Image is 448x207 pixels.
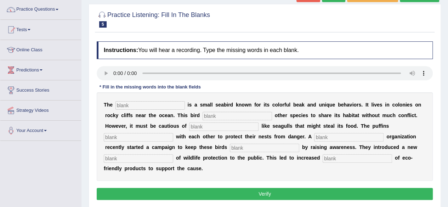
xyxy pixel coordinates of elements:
[181,134,183,139] b: t
[118,123,121,129] b: v
[372,113,375,118] b: o
[125,113,127,118] b: i
[407,102,410,108] b: e
[387,113,390,118] b: u
[289,102,290,108] b: l
[338,102,341,108] b: b
[230,102,233,108] b: d
[299,113,301,118] b: c
[407,113,409,118] b: f
[131,123,133,129] b: t
[170,113,174,118] b: n
[194,134,197,139] b: c
[239,102,242,108] b: n
[378,113,380,118] b: t
[221,102,224,108] b: a
[208,134,211,139] b: h
[301,113,302,118] b: i
[228,134,230,139] b: r
[99,21,107,28] span: 5
[275,113,278,118] b: o
[313,123,316,129] b: g
[392,102,395,108] b: c
[150,123,153,129] b: b
[246,134,250,139] b: h
[334,113,336,118] b: i
[297,123,300,129] b: h
[272,102,275,108] b: c
[252,134,254,139] b: i
[414,113,416,118] b: t
[385,102,386,108] b: i
[211,102,212,108] b: l
[318,113,321,118] b: s
[200,102,203,108] b: s
[337,113,340,118] b: s
[324,113,327,118] b: a
[304,134,306,139] b: .
[225,134,228,139] b: p
[319,102,322,108] b: u
[278,134,281,139] b: o
[180,134,181,139] b: i
[159,123,161,129] b: c
[288,123,290,129] b: l
[350,102,352,108] b: v
[242,102,245,108] b: o
[361,102,363,108] b: .
[386,102,390,108] b: n
[294,134,297,139] b: n
[302,134,304,139] b: r
[130,113,133,118] b: s
[357,123,358,129] b: .
[302,102,305,108] b: k
[141,113,144,118] b: a
[367,113,369,118] b: t
[375,123,379,129] b: u
[189,122,259,131] input: blank
[197,113,200,118] b: d
[371,102,373,108] b: l
[104,154,173,163] input: blank
[278,123,281,129] b: a
[109,123,112,129] b: o
[218,134,220,139] b: t
[275,102,278,108] b: o
[374,102,377,108] b: v
[296,113,299,118] b: e
[308,134,312,139] b: A
[153,123,156,129] b: e
[97,84,204,91] div: * Fill in the missing words into the blank fields
[300,123,302,129] b: a
[282,113,285,118] b: e
[410,113,412,118] b: i
[339,123,340,129] b: t
[343,113,346,118] b: h
[307,102,310,108] b: a
[305,113,308,118] b: s
[164,123,168,129] b: u
[285,113,287,118] b: r
[290,123,293,129] b: s
[275,123,278,129] b: e
[124,123,126,129] b: r
[375,113,378,118] b: u
[194,102,197,108] b: a
[365,102,367,108] b: I
[169,123,170,129] b: i
[327,113,329,118] b: r
[357,102,358,108] b: r
[170,123,174,129] b: o
[183,113,185,118] b: i
[259,102,261,108] b: r
[191,113,194,118] b: b
[197,134,200,139] b: h
[291,134,294,139] b: a
[404,113,407,118] b: n
[321,113,324,118] b: h
[207,102,210,108] b: a
[127,113,129,118] b: f
[233,134,235,139] b: t
[279,113,283,118] b: h
[105,113,107,118] b: r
